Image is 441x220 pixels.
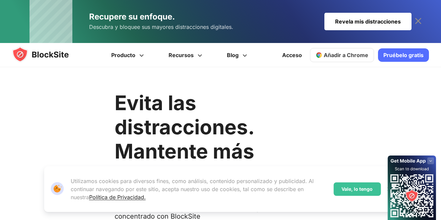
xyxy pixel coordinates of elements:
[111,52,135,58] font: Producto
[324,52,368,58] font: Añadir a Chrome
[341,186,373,192] font: Vale, lo tengo
[383,52,424,58] font: Pruébelo gratis
[89,24,233,30] font: Descubra y bloquee sus mayores distracciones digitales.
[12,46,82,62] img: blocksite-icon.5d769676.svg
[278,47,306,63] a: Acceso
[89,194,146,201] a: Política de Privacidad.
[89,12,175,21] font: Recupere su enfoque.
[227,52,239,58] font: Blog
[100,43,157,67] a: Producto
[157,43,215,67] a: Recursos
[384,185,393,193] button: Cerca
[335,18,401,25] font: Revela mis distracciones
[71,178,314,201] font: Utilizamos cookies para diversos fines, como análisis, contenido personalizado y publicidad. Al c...
[115,91,254,187] font: Evita las distracciones. Mantente más concentrado.
[378,48,429,62] a: Pruébelo gratis
[310,48,374,62] a: Añadir a Chrome
[215,43,260,67] a: Blog
[282,52,302,58] font: Acceso
[169,52,194,58] font: Recursos
[316,52,322,58] img: chrome-icon.svg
